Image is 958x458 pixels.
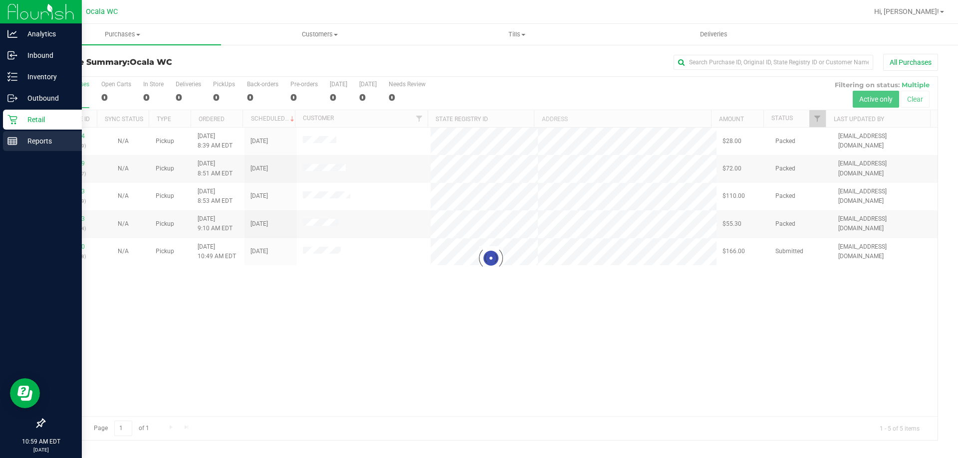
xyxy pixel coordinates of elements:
[17,114,77,126] p: Retail
[4,437,77,446] p: 10:59 AM EDT
[17,28,77,40] p: Analytics
[7,115,17,125] inline-svg: Retail
[615,24,812,45] a: Deliveries
[874,7,939,15] span: Hi, [PERSON_NAME]!
[883,54,938,71] button: All Purchases
[674,55,873,70] input: Search Purchase ID, Original ID, State Registry ID or Customer Name...
[4,446,77,454] p: [DATE]
[44,58,342,67] h3: Purchase Summary:
[419,30,615,39] span: Tills
[17,49,77,61] p: Inbound
[222,30,418,39] span: Customers
[24,30,221,39] span: Purchases
[7,93,17,103] inline-svg: Outbound
[17,92,77,104] p: Outbound
[687,30,741,39] span: Deliveries
[221,24,418,45] a: Customers
[130,57,172,67] span: Ocala WC
[17,135,77,147] p: Reports
[17,71,77,83] p: Inventory
[86,7,118,16] span: Ocala WC
[10,378,40,408] iframe: Resource center
[418,24,615,45] a: Tills
[7,136,17,146] inline-svg: Reports
[7,50,17,60] inline-svg: Inbound
[7,29,17,39] inline-svg: Analytics
[24,24,221,45] a: Purchases
[7,72,17,82] inline-svg: Inventory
